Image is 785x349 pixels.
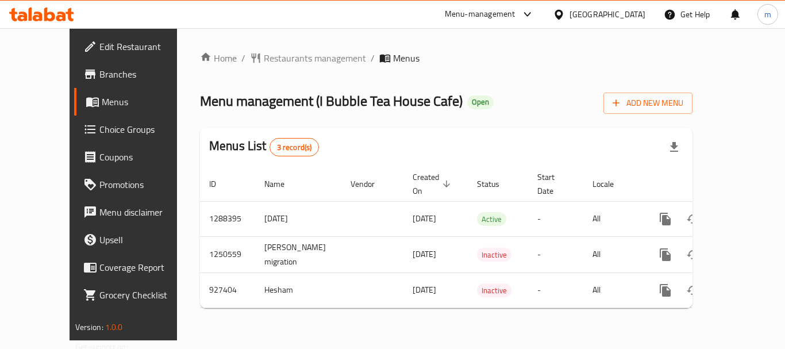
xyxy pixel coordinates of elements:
[583,273,642,308] td: All
[200,273,255,308] td: 927404
[74,88,201,116] a: Menus
[99,260,191,274] span: Coverage Report
[75,320,103,335] span: Version:
[537,170,569,198] span: Start Date
[528,273,583,308] td: -
[413,211,436,226] span: [DATE]
[679,277,707,304] button: Change Status
[200,236,255,273] td: 1250559
[74,33,201,60] a: Edit Restaurant
[613,96,683,110] span: Add New Menu
[99,178,191,191] span: Promotions
[583,236,642,273] td: All
[270,138,320,156] div: Total records count
[603,93,692,114] button: Add New Menu
[528,201,583,236] td: -
[74,60,201,88] a: Branches
[200,51,692,65] nav: breadcrumb
[74,171,201,198] a: Promotions
[74,116,201,143] a: Choice Groups
[477,177,514,191] span: Status
[652,277,679,304] button: more
[209,177,231,191] span: ID
[200,88,463,114] span: Menu management ( I Bubble Tea House Cafe )
[74,254,201,281] a: Coverage Report
[477,284,511,297] span: Inactive
[74,226,201,254] a: Upsell
[679,241,707,269] button: Change Status
[255,273,341,308] td: Hesham
[99,233,191,247] span: Upsell
[209,137,319,156] h2: Menus List
[99,205,191,219] span: Menu disclaimer
[393,51,420,65] span: Menus
[264,51,366,65] span: Restaurants management
[477,212,506,226] div: Active
[583,201,642,236] td: All
[99,67,191,81] span: Branches
[99,122,191,136] span: Choice Groups
[270,142,319,153] span: 3 record(s)
[255,201,341,236] td: [DATE]
[592,177,629,191] span: Locale
[200,51,237,65] a: Home
[264,177,299,191] span: Name
[477,248,511,262] span: Inactive
[200,167,771,308] table: enhanced table
[660,133,688,161] div: Export file
[371,51,375,65] li: /
[764,8,771,21] span: m
[652,205,679,233] button: more
[102,95,191,109] span: Menus
[679,205,707,233] button: Change Status
[652,241,679,269] button: more
[99,288,191,302] span: Grocery Checklist
[445,7,515,21] div: Menu-management
[105,320,123,335] span: 1.0.0
[74,198,201,226] a: Menu disclaimer
[467,97,494,107] span: Open
[413,282,436,297] span: [DATE]
[413,170,454,198] span: Created On
[467,95,494,109] div: Open
[250,51,366,65] a: Restaurants management
[241,51,245,65] li: /
[255,236,341,273] td: [PERSON_NAME] migration
[99,150,191,164] span: Coupons
[642,167,771,202] th: Actions
[477,283,511,297] div: Inactive
[528,236,583,273] td: -
[74,281,201,309] a: Grocery Checklist
[569,8,645,21] div: [GEOGRAPHIC_DATA]
[99,40,191,53] span: Edit Restaurant
[351,177,390,191] span: Vendor
[200,201,255,236] td: 1288395
[477,213,506,226] span: Active
[413,247,436,262] span: [DATE]
[74,143,201,171] a: Coupons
